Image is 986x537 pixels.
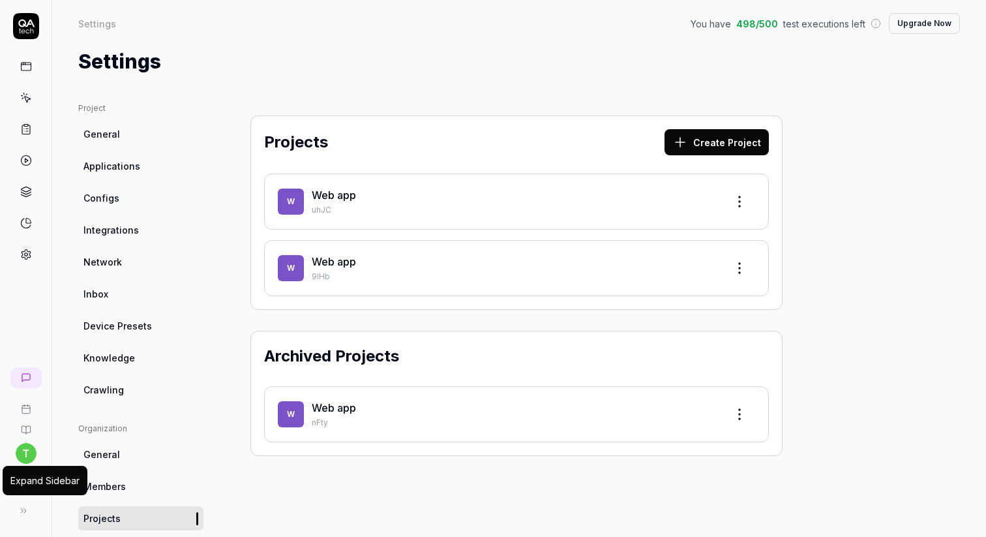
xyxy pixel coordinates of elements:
span: Projects [83,512,121,525]
div: Settings [78,17,116,30]
span: Device Presets [83,319,152,333]
span: General [83,127,120,141]
button: Create Project [665,129,769,155]
div: Project [78,102,203,114]
span: Crawling [83,383,124,397]
a: Network [78,250,203,274]
div: Web app [312,400,716,416]
span: 498 / 500 [736,17,778,31]
h2: Archived Projects [264,345,399,368]
a: Book a call with us [5,393,46,414]
span: Integrations [83,223,139,237]
span: Inbox [83,287,108,301]
span: General [83,448,120,461]
span: Network [83,255,122,269]
a: General [78,442,203,467]
button: Upgrade Now [889,13,960,34]
span: W [278,255,304,281]
a: General [78,122,203,146]
a: Integrations [78,218,203,242]
a: Configs [78,186,203,210]
h1: Settings [78,47,161,76]
a: Members [78,474,203,499]
p: 9lHb [312,271,716,283]
a: Documentation [5,414,46,435]
a: Projects [78,506,203,530]
span: Applications [83,159,140,173]
h2: Projects [264,130,328,154]
span: W [278,401,304,427]
p: nFty [312,417,716,429]
span: Members [83,480,126,493]
span: W [278,189,304,215]
span: Knowledge [83,351,135,365]
a: Applications [78,154,203,178]
span: test executions left [783,17,865,31]
div: Organization [78,423,203,435]
span: You have [691,17,731,31]
button: t [16,443,37,464]
p: uhJC [312,204,716,216]
a: Inbox [78,282,203,306]
a: Crawling [78,378,203,402]
span: Configs [83,191,119,205]
div: Expand Sidebar [10,474,80,487]
a: New conversation [10,367,42,388]
button: 0 [5,464,46,498]
a: Web app [312,189,356,202]
a: Device Presets [78,314,203,338]
a: Knowledge [78,346,203,370]
a: Web app [312,255,356,268]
